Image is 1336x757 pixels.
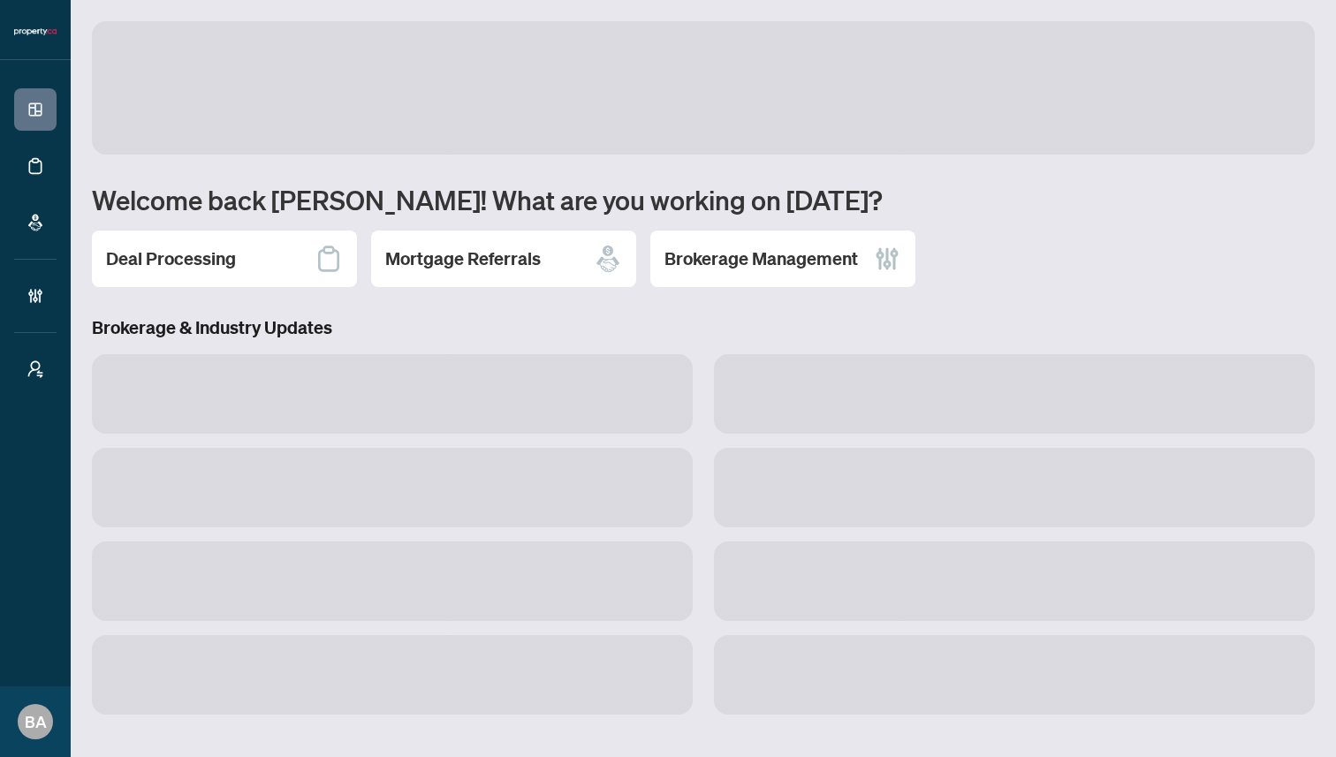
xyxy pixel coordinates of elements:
h3: Brokerage & Industry Updates [92,315,1315,340]
span: BA [25,709,47,734]
h2: Brokerage Management [664,246,858,271]
span: user-switch [27,360,44,378]
h2: Mortgage Referrals [385,246,541,271]
img: logo [14,26,57,37]
h2: Deal Processing [106,246,236,271]
h1: Welcome back [PERSON_NAME]! What are you working on [DATE]? [92,183,1315,216]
